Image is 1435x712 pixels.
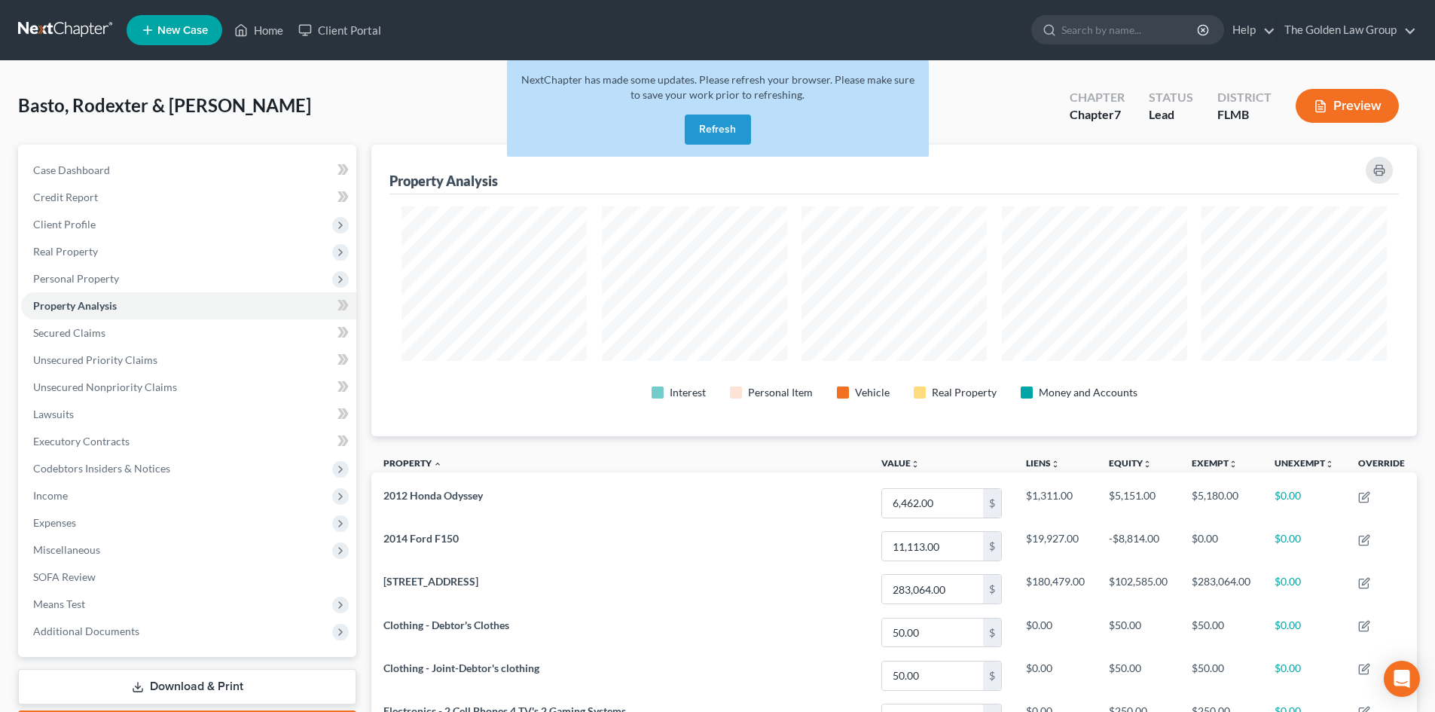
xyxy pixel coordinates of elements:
[1143,460,1152,469] i: unfold_more
[1180,568,1262,611] td: $283,064.00
[33,353,157,366] span: Unsecured Priority Claims
[21,184,356,211] a: Credit Report
[1039,385,1137,400] div: Money and Accounts
[21,319,356,347] a: Secured Claims
[33,299,117,312] span: Property Analysis
[855,385,890,400] div: Vehicle
[1262,481,1346,524] td: $0.00
[1325,460,1334,469] i: unfold_more
[18,669,356,704] a: Download & Print
[227,17,291,44] a: Home
[33,462,170,475] span: Codebtors Insiders & Notices
[1180,525,1262,568] td: $0.00
[932,385,997,400] div: Real Property
[1192,457,1238,469] a: Exemptunfold_more
[33,408,74,420] span: Lawsuits
[1070,106,1125,124] div: Chapter
[21,374,356,401] a: Unsecured Nonpriority Claims
[1014,568,1097,611] td: $180,479.00
[1180,481,1262,524] td: $5,180.00
[521,73,914,101] span: NextChapter has made some updates. Please refresh your browser. Please make sure to save your wor...
[1114,107,1121,121] span: 7
[1109,457,1152,469] a: Equityunfold_more
[685,115,751,145] button: Refresh
[1097,654,1180,697] td: $50.00
[1014,611,1097,654] td: $0.00
[1014,654,1097,697] td: $0.00
[1262,525,1346,568] td: $0.00
[33,597,85,610] span: Means Test
[1225,17,1275,44] a: Help
[21,157,356,184] a: Case Dashboard
[21,428,356,455] a: Executory Contracts
[433,460,442,469] i: expand_less
[33,245,98,258] span: Real Property
[1384,661,1420,697] div: Open Intercom Messenger
[33,625,139,637] span: Additional Documents
[21,292,356,319] a: Property Analysis
[383,662,539,674] span: Clothing - Joint-Debtor's clothing
[33,516,76,529] span: Expenses
[383,532,459,545] span: 2014 Ford F150
[1180,654,1262,697] td: $50.00
[983,532,1001,561] div: $
[383,619,509,631] span: Clothing - Debtor's Clothes
[1097,481,1180,524] td: $5,151.00
[1262,611,1346,654] td: $0.00
[33,489,68,502] span: Income
[1097,611,1180,654] td: $50.00
[21,564,356,591] a: SOFA Review
[1014,525,1097,568] td: $19,927.00
[1296,89,1399,123] button: Preview
[1097,568,1180,611] td: $102,585.00
[1026,457,1060,469] a: Liensunfold_more
[33,218,96,231] span: Client Profile
[1277,17,1416,44] a: The Golden Law Group
[1262,568,1346,611] td: $0.00
[670,385,706,400] div: Interest
[1061,16,1199,44] input: Search by name...
[33,570,96,583] span: SOFA Review
[882,575,983,604] input: 0.00
[911,460,920,469] i: unfold_more
[882,489,983,518] input: 0.00
[1070,89,1125,106] div: Chapter
[1014,481,1097,524] td: $1,311.00
[1149,106,1193,124] div: Lead
[33,272,119,285] span: Personal Property
[383,575,478,588] span: [STREET_ADDRESS]
[291,17,389,44] a: Client Portal
[983,619,1001,647] div: $
[1275,457,1334,469] a: Unexemptunfold_more
[1217,89,1272,106] div: District
[383,489,483,502] span: 2012 Honda Odyssey
[882,532,983,561] input: 0.00
[1180,611,1262,654] td: $50.00
[1217,106,1272,124] div: FLMB
[33,191,98,203] span: Credit Report
[881,457,920,469] a: Valueunfold_more
[33,435,130,448] span: Executory Contracts
[33,163,110,176] span: Case Dashboard
[1262,654,1346,697] td: $0.00
[882,619,983,647] input: 0.00
[389,172,498,190] div: Property Analysis
[21,347,356,374] a: Unsecured Priority Claims
[1097,525,1180,568] td: -$8,814.00
[18,94,311,116] span: Basto, Rodexter & [PERSON_NAME]
[1346,448,1417,482] th: Override
[748,385,813,400] div: Personal Item
[33,326,105,339] span: Secured Claims
[383,457,442,469] a: Property expand_less
[983,575,1001,604] div: $
[1149,89,1193,106] div: Status
[983,662,1001,690] div: $
[882,662,983,690] input: 0.00
[983,489,1001,518] div: $
[157,25,208,36] span: New Case
[1051,460,1060,469] i: unfold_more
[33,543,100,556] span: Miscellaneous
[33,380,177,393] span: Unsecured Nonpriority Claims
[21,401,356,428] a: Lawsuits
[1229,460,1238,469] i: unfold_more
